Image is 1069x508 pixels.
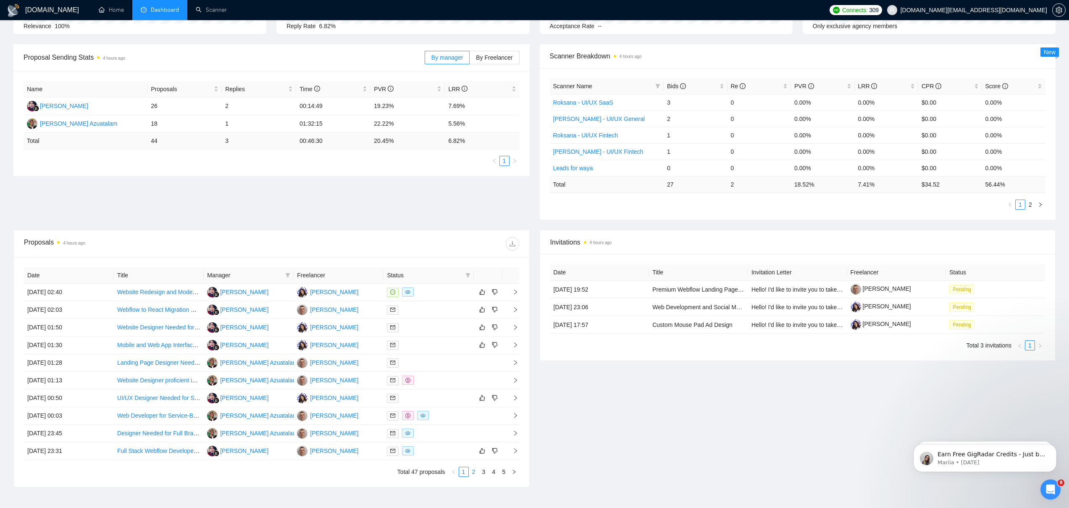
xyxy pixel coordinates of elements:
a: 1 [459,467,468,476]
span: Dashboard [151,6,179,13]
time: 4 hours ago [103,56,125,61]
span: like [479,447,485,454]
td: 7.69% [445,97,519,115]
a: IZ[PERSON_NAME] [297,412,358,419]
button: like [477,340,487,350]
a: R[PERSON_NAME] [297,341,358,348]
span: filter [284,269,292,282]
td: 18 [147,115,222,133]
button: like [477,287,487,297]
th: Proposals [147,81,222,97]
span: Proposal Sending Stats [24,52,425,63]
img: gigradar-bm.png [213,327,219,333]
li: 2 [1025,200,1035,210]
td: 00:46:30 [296,133,370,149]
span: 309 [869,5,878,15]
span: PVR [794,83,814,89]
td: 01:32:15 [296,115,370,133]
span: filter [655,84,660,89]
img: upwork-logo.png [833,7,840,13]
span: Scanner Name [553,83,592,89]
td: Total [24,133,147,149]
span: dashboard [141,7,147,13]
span: message [390,290,395,295]
div: [PERSON_NAME] [220,323,268,332]
span: LRR [448,86,468,92]
th: Freelancer [847,264,946,281]
a: searchScanner [196,6,227,13]
img: R [297,287,307,297]
a: RA[PERSON_NAME] Azuatalam [207,359,297,366]
td: $0.00 [918,94,982,111]
span: By manager [431,54,463,61]
img: R [297,322,307,333]
a: RH[PERSON_NAME] [27,102,88,109]
span: like [479,342,485,348]
a: R[PERSON_NAME] [297,394,358,401]
button: left [1005,200,1015,210]
td: 0 [728,111,791,127]
a: 4 [489,467,499,476]
a: RA[PERSON_NAME] Azuatalam [207,429,297,436]
a: Designer Needed for Full Brand Refresh (Brand, Decks, Website) [117,430,287,437]
th: Date [550,264,649,281]
img: RA [207,358,218,368]
span: info-circle [808,83,814,89]
th: Invitation Letter [748,264,847,281]
td: 1 [664,127,728,143]
a: 1 [500,156,509,166]
div: [PERSON_NAME] [310,429,358,438]
div: [PERSON_NAME] [220,287,268,297]
td: 0.00% [855,143,919,160]
a: 1 [1025,341,1035,350]
span: right [512,469,517,474]
a: IZ[PERSON_NAME] [297,447,358,454]
img: RA [207,411,218,421]
td: 0.00% [855,127,919,143]
td: 0.00% [855,111,919,127]
td: $0.00 [918,127,982,143]
li: 2 [469,467,479,477]
div: [PERSON_NAME] [220,305,268,314]
img: gigradar-bm.png [33,105,39,111]
td: 0.00% [982,143,1046,160]
img: gigradar-bm.png [213,345,219,350]
th: Replies [222,81,296,97]
span: left [1008,202,1013,207]
li: 1 [459,467,469,477]
a: [PERSON_NAME] - UI/UX General [553,116,645,122]
button: like [477,446,487,456]
li: 5 [499,467,509,477]
td: 0.00% [855,160,919,176]
a: IZ[PERSON_NAME] [297,376,358,383]
span: like [479,324,485,331]
td: 19.23% [370,97,445,115]
a: Web Development and Social Media Management Expert Needed [652,304,824,311]
span: mail [390,431,395,436]
a: Landing Page Designer Needed for High-Converting Campaigns [117,359,285,366]
a: R[PERSON_NAME] [297,288,358,295]
td: 22.22% [370,115,445,133]
div: message notification from Mariia, 3w ago. Earn Free GigRadar Credits - Just by Sharing Your Story... [13,18,155,45]
span: Acceptance Rate [550,23,595,29]
button: like [477,393,487,403]
span: Reply Rate [286,23,315,29]
span: dislike [492,342,498,348]
p: Earn Free GigRadar Credits - Just by Sharing Your Story! 💬 Want more credits for sending proposal... [37,24,145,32]
span: setting [1053,7,1065,13]
span: 6.82% [319,23,336,29]
a: Roksana - UI/UX SaaS [553,99,613,106]
span: Only exclusive agency members [813,23,898,29]
iframe: Intercom notifications message [901,426,1069,485]
span: dislike [492,324,498,331]
span: Proposals [151,84,212,94]
a: Mobile and Web App Interface Redesign [117,342,222,348]
div: Proposals [24,237,271,250]
button: like [477,322,487,332]
div: [PERSON_NAME] Azuatalam [40,119,117,128]
span: Re [731,83,746,89]
span: mail [390,448,395,453]
a: RA[PERSON_NAME] Azuatalam [207,376,297,383]
li: Previous Page [489,156,499,166]
li: Next Page [1035,200,1045,210]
